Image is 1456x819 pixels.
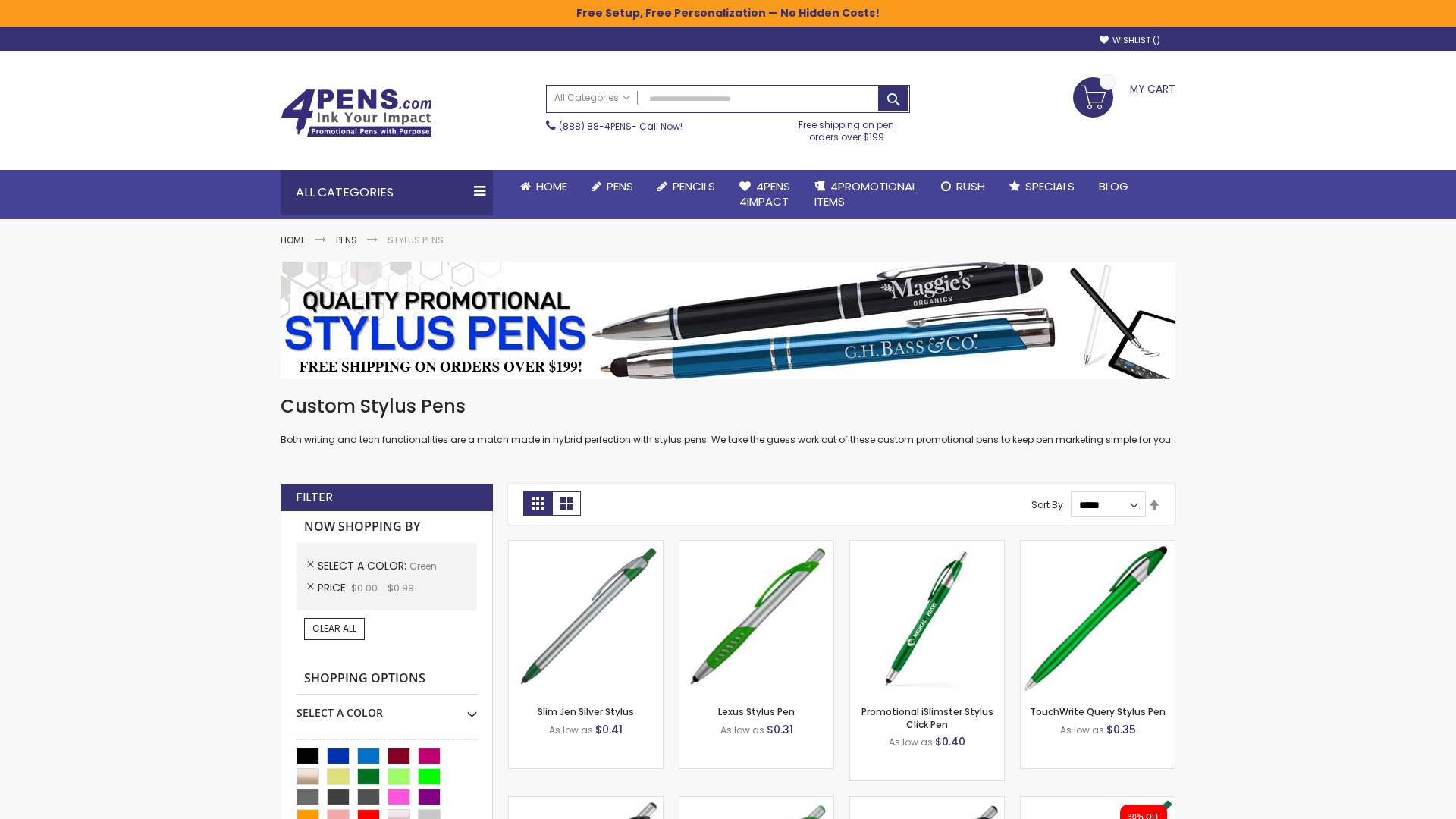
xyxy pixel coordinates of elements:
[727,170,802,219] a: 4Pens4impact
[673,178,715,194] span: Pencils
[850,796,1004,809] a: Lexus Metallic Stylus Pen-Green
[297,695,477,720] div: Select A Color
[536,178,567,194] span: Home
[547,86,638,111] a: All Categories
[281,234,306,246] a: Home
[318,558,409,573] span: Select A Color
[304,618,365,639] a: Clear All
[850,540,1004,553] a: Promotional iSlimster Stylus Click Pen-Green
[509,796,663,809] a: Boston Stylus Pen-Green
[802,170,929,219] a: 4PROMOTIONALITEMS
[579,170,645,203] a: Pens
[595,722,623,737] span: $0.41
[336,234,357,246] a: Pens
[720,723,764,736] span: As low as
[814,178,917,209] span: 4PROMOTIONAL ITEMS
[1021,541,1175,695] img: TouchWrite Query Stylus Pen-Green
[409,560,437,573] span: Green
[929,170,997,203] a: Rush
[1106,722,1136,737] span: $0.35
[281,394,1175,447] div: Both writing and tech functionalities are a match made in hybrid perfection with stylus pens. We ...
[861,705,993,730] a: Promotional iSlimster Stylus Click Pen
[997,170,1087,203] a: Specials
[956,178,985,194] span: Rush
[318,580,351,595] span: Price
[1031,498,1063,511] label: Sort By
[1087,170,1141,203] a: Blog
[281,89,432,137] img: 4Pens Custom Pens and Promotional Products
[767,722,793,737] span: $0.31
[388,234,444,246] strong: Stylus Pens
[312,622,356,635] span: Clear All
[538,705,634,718] a: Slim Jen Silver Stylus
[509,540,663,553] a: Slim Jen Silver Stylus-Green
[297,511,477,543] strong: Now Shopping by
[351,582,414,595] span: $0.00 - $0.99
[509,541,663,695] img: Slim Jen Silver Stylus-Green
[559,120,682,133] span: - Call Now!
[1025,178,1075,194] span: Specials
[559,120,632,133] a: (888) 88-4PENS
[281,262,1175,379] img: Stylus Pens
[679,541,833,695] img: Lexus Stylus Pen-Green
[679,540,833,553] a: Lexus Stylus Pen-Green
[296,489,333,506] strong: Filter
[281,394,1175,419] h1: Custom Stylus Pens
[889,736,933,748] span: As low as
[850,541,1004,695] img: Promotional iSlimster Stylus Click Pen-Green
[281,170,493,215] div: All Categories
[297,663,477,695] strong: Shopping Options
[1100,35,1160,46] a: Wishlist
[508,170,579,203] a: Home
[1021,540,1175,553] a: TouchWrite Query Stylus Pen-Green
[1021,796,1175,809] a: iSlimster II - Full Color-Green
[718,705,795,718] a: Lexus Stylus Pen
[679,796,833,809] a: Boston Silver Stylus Pen-Green
[739,178,790,209] span: 4Pens 4impact
[935,734,965,749] span: $0.40
[1060,723,1104,736] span: As low as
[1099,178,1128,194] span: Blog
[607,178,633,194] span: Pens
[523,491,552,516] strong: Grid
[645,170,727,203] a: Pencils
[783,113,911,143] div: Free shipping on pen orders over $199
[549,723,593,736] span: As low as
[554,92,630,104] span: All Categories
[1030,705,1166,718] a: TouchWrite Query Stylus Pen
